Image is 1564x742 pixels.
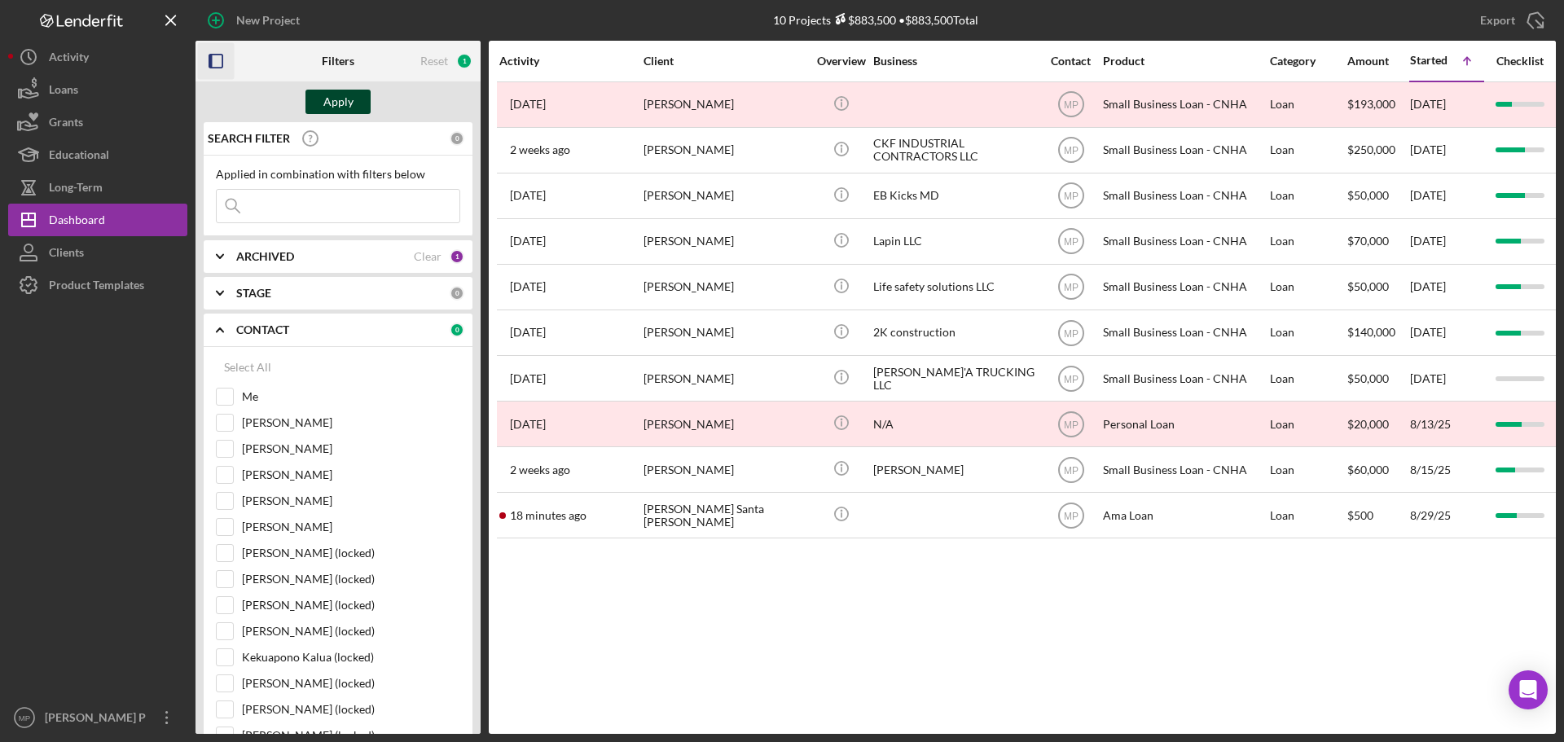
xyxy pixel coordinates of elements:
[644,266,806,309] div: [PERSON_NAME]
[873,311,1036,354] div: 2K construction
[873,220,1036,263] div: Lapin LLC
[1410,357,1483,400] div: [DATE]
[873,357,1036,400] div: [PERSON_NAME]'A TRUCKING LLC
[1270,357,1346,400] div: Loan
[499,55,642,68] div: Activity
[1103,83,1266,126] div: Small Business Loan - CNHA
[873,55,1036,68] div: Business
[644,357,806,400] div: [PERSON_NAME]
[1347,188,1389,202] span: $50,000
[1103,174,1266,217] div: Small Business Loan - CNHA
[510,372,546,385] time: 2025-07-17 21:26
[242,519,460,535] label: [PERSON_NAME]
[8,41,187,73] a: Activity
[1464,4,1556,37] button: Export
[242,415,460,431] label: [PERSON_NAME]
[414,250,442,263] div: Clear
[1410,448,1483,491] div: 8/15/25
[1410,220,1483,263] div: [DATE]
[450,131,464,146] div: 0
[1347,83,1408,126] div: $193,000
[8,204,187,236] button: Dashboard
[242,441,460,457] label: [PERSON_NAME]
[1064,99,1079,111] text: MP
[450,286,464,301] div: 0
[1410,83,1483,126] div: [DATE]
[242,467,460,483] label: [PERSON_NAME]
[1410,54,1448,67] div: Started
[242,493,460,509] label: [PERSON_NAME]
[510,463,570,476] time: 2025-09-03 03:41
[1270,83,1346,126] div: Loan
[1347,402,1408,446] div: $20,000
[510,326,546,339] time: 2025-09-16 19:38
[1270,494,1346,537] div: Loan
[1270,402,1346,446] div: Loan
[236,287,271,300] b: STAGE
[1064,145,1079,156] text: MP
[242,701,460,718] label: [PERSON_NAME] (locked)
[8,236,187,269] button: Clients
[49,73,78,110] div: Loans
[644,311,806,354] div: [PERSON_NAME]
[1270,311,1346,354] div: Loan
[195,4,316,37] button: New Project
[8,701,187,734] button: MP[PERSON_NAME] P
[8,138,187,171] a: Educational
[1103,402,1266,446] div: Personal Loan
[644,402,806,446] div: [PERSON_NAME]
[1103,448,1266,491] div: Small Business Loan - CNHA
[1480,4,1515,37] div: Export
[873,402,1036,446] div: N/A
[873,174,1036,217] div: EB Kicks MD
[1064,191,1079,202] text: MP
[873,266,1036,309] div: Life safety solutions LLC
[644,220,806,263] div: [PERSON_NAME]
[8,106,187,138] a: Grants
[644,129,806,172] div: [PERSON_NAME]
[420,55,448,68] div: Reset
[1103,311,1266,354] div: Small Business Loan - CNHA
[1064,419,1079,430] text: MP
[1347,325,1395,339] span: $140,000
[510,189,546,202] time: 2025-08-09 03:32
[1509,670,1548,709] div: Open Intercom Messenger
[49,269,144,305] div: Product Templates
[1270,174,1346,217] div: Loan
[1064,236,1079,248] text: MP
[450,323,464,337] div: 0
[510,509,586,522] time: 2025-09-18 21:40
[510,143,570,156] time: 2025-09-06 01:34
[216,351,279,384] button: Select All
[8,269,187,301] button: Product Templates
[1410,129,1483,172] div: [DATE]
[1103,494,1266,537] div: Ama Loan
[510,235,546,248] time: 2025-09-17 08:38
[49,106,83,143] div: Grants
[236,323,289,336] b: CONTACT
[1410,494,1483,537] div: 8/29/25
[1103,220,1266,263] div: Small Business Loan - CNHA
[873,129,1036,172] div: CKF INDUSTRIAL CONTRACTORS LLC
[1270,220,1346,263] div: Loan
[242,649,460,665] label: Kekuapono Kalua (locked)
[242,545,460,561] label: [PERSON_NAME] (locked)
[8,171,187,204] button: Long-Term
[644,494,806,537] div: [PERSON_NAME] Santa [PERSON_NAME]
[1064,464,1079,476] text: MP
[242,389,460,405] label: Me
[831,13,896,27] div: $883,500
[1103,129,1266,172] div: Small Business Loan - CNHA
[1410,402,1483,446] div: 8/13/25
[8,73,187,106] a: Loans
[236,250,294,263] b: ARCHIVED
[242,623,460,639] label: [PERSON_NAME] (locked)
[456,53,472,69] div: 1
[1064,373,1079,384] text: MP
[811,55,872,68] div: Overview
[1347,279,1389,293] span: $50,000
[510,280,546,293] time: 2025-08-26 02:09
